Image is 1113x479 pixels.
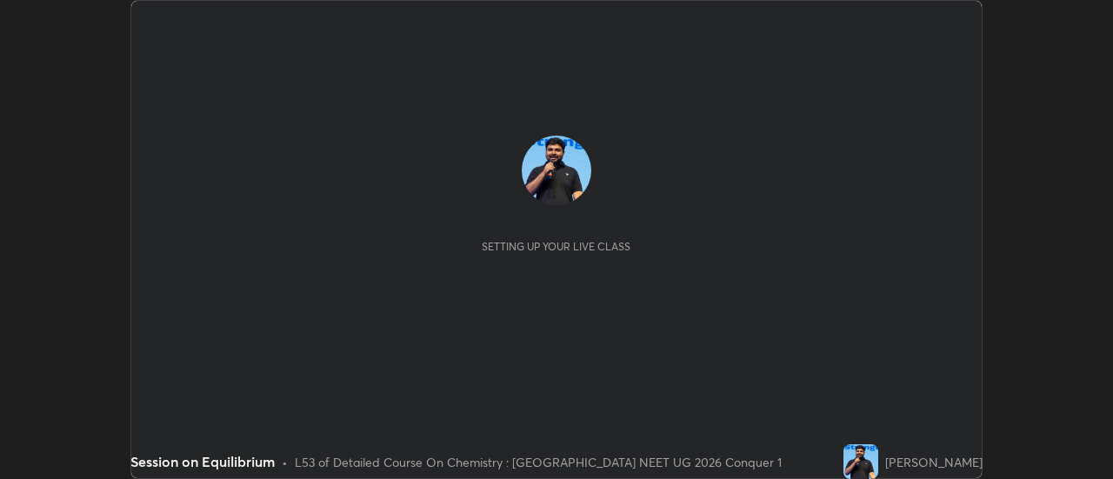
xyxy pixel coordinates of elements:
[482,240,630,253] div: Setting up your live class
[295,453,782,471] div: L53 of Detailed Course On Chemistry : [GEOGRAPHIC_DATA] NEET UG 2026 Conquer 1
[130,451,275,472] div: Session on Equilibrium
[522,136,591,205] img: 923bd58323b842618b613ca619627065.jpg
[282,453,288,471] div: •
[843,444,878,479] img: 923bd58323b842618b613ca619627065.jpg
[885,453,983,471] div: [PERSON_NAME]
